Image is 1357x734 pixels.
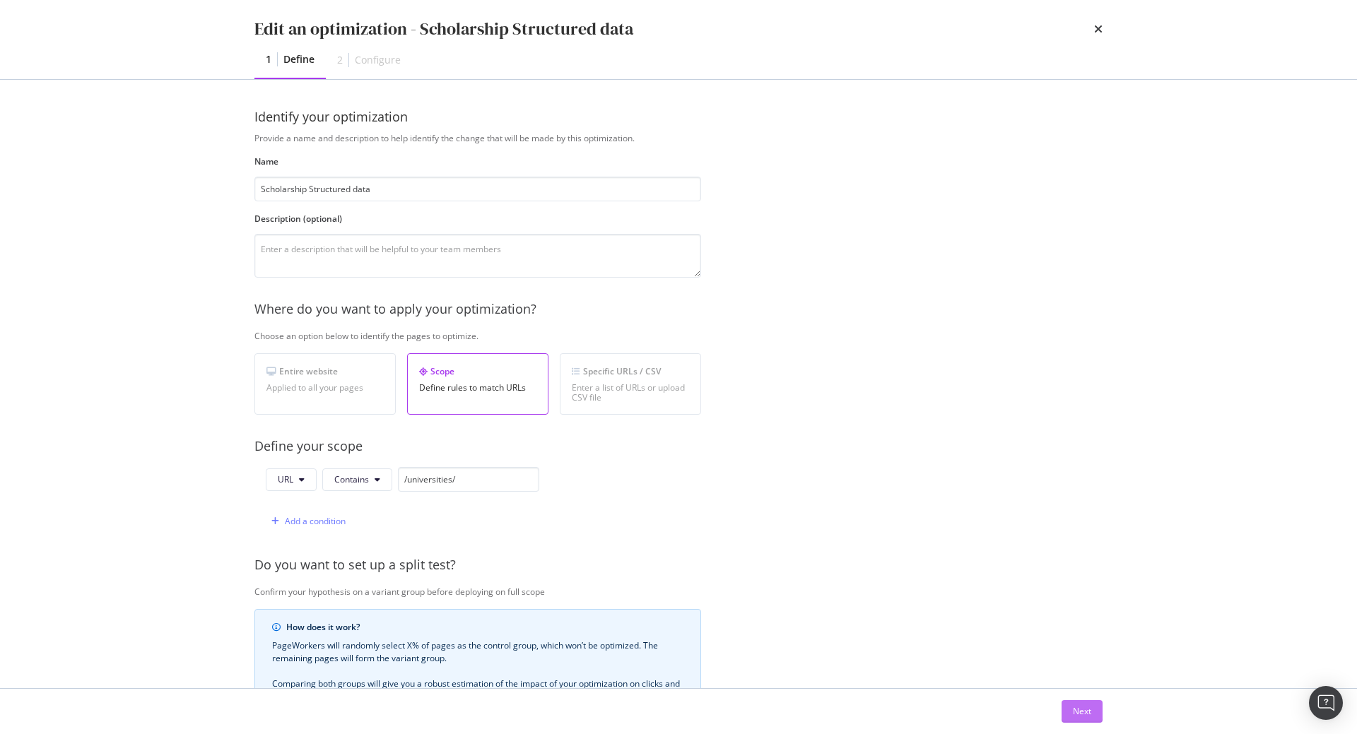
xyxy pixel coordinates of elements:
[254,155,701,167] label: Name
[334,473,369,485] span: Contains
[254,300,1173,319] div: Where do you want to apply your optimization?
[254,330,1173,342] div: Choose an option below to identify the pages to optimize.
[419,383,536,393] div: Define rules to match URLs
[1094,17,1103,41] div: times
[278,473,293,485] span: URL
[572,383,689,403] div: Enter a list of URLs or upload CSV file
[322,468,392,491] button: Contains
[337,53,343,67] div: 2
[286,621,683,634] div: How does it work?
[254,586,1173,598] div: Confirm your hypothesis on a variant group before deploying on full scope
[355,53,401,67] div: Configure
[1309,686,1343,720] div: Open Intercom Messenger
[283,52,315,66] div: Define
[419,365,536,377] div: Scope
[254,213,701,225] label: Description (optional)
[266,510,346,533] button: Add a condition
[266,365,384,377] div: Entire website
[254,108,1103,126] div: Identify your optimization
[254,132,1173,144] div: Provide a name and description to help identify the change that will be made by this optimization.
[254,556,1173,574] div: Do you want to set up a split test?
[266,52,271,66] div: 1
[254,437,1173,456] div: Define your scope
[266,383,384,393] div: Applied to all your pages
[272,639,683,703] div: PageWorkers will randomly select X% of pages as the control group, which won’t be optimized. The ...
[1073,705,1091,717] div: Next
[285,515,346,527] div: Add a condition
[254,177,701,201] input: Enter an optimization name to easily find it back
[572,365,689,377] div: Specific URLs / CSV
[254,17,633,41] div: Edit an optimization - Scholarship Structured data
[266,468,317,491] button: URL
[1062,700,1103,723] button: Next
[254,609,701,715] div: info banner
